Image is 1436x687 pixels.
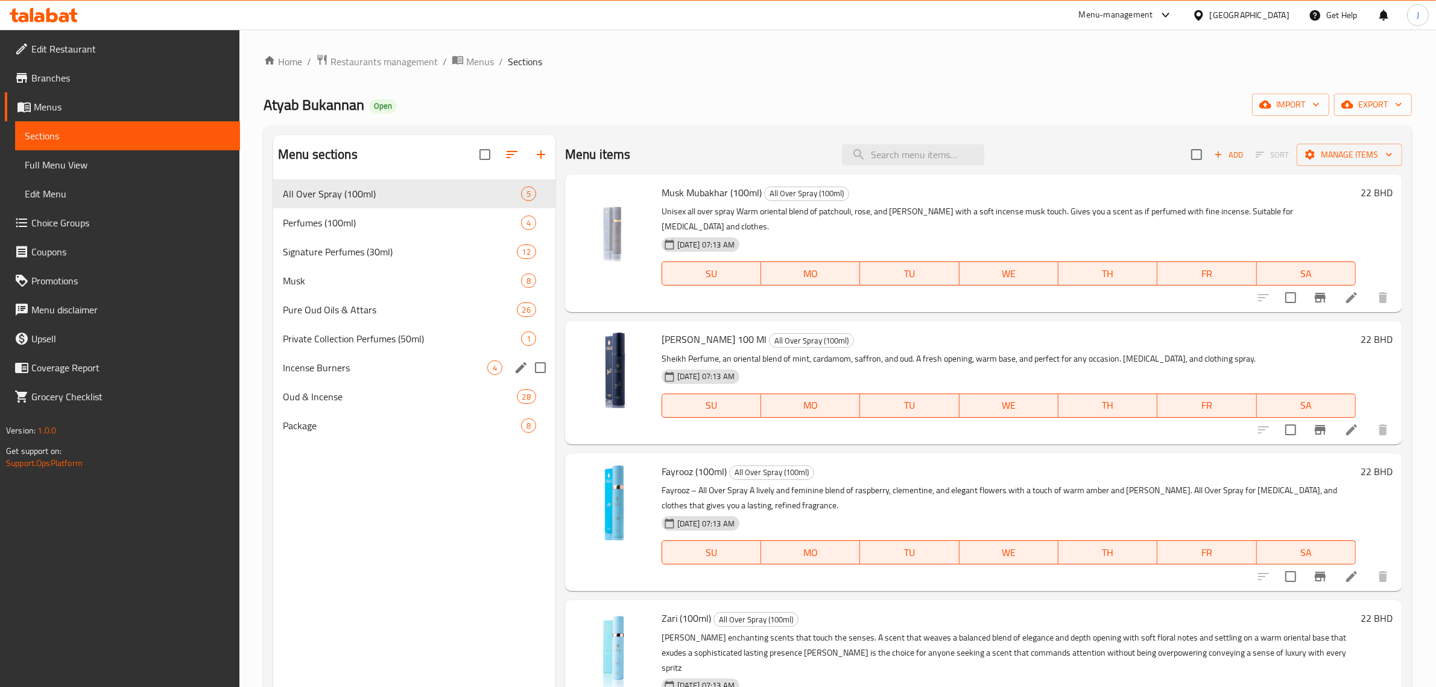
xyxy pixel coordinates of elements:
div: Perfumes (100ml)4 [273,208,555,237]
span: Add [1212,148,1245,162]
span: Branches [31,71,230,85]
a: Edit Restaurant [5,34,240,63]
button: WE [960,394,1058,418]
p: Fayrooz – All Over Spray A lively and feminine blend of raspberry, clementine, and elegant flower... [662,483,1356,513]
span: TU [865,397,954,414]
button: MO [761,261,860,286]
a: Full Menu View [15,150,240,179]
span: Private Collection Perfumes (50ml) [283,331,521,346]
button: FR [1157,540,1256,564]
button: MO [761,394,860,418]
button: TH [1058,261,1157,286]
span: TH [1063,265,1153,283]
button: delete [1368,283,1397,312]
a: Home [264,54,302,69]
button: MO [761,540,860,564]
span: Sections [25,129,230,143]
button: SA [1257,261,1356,286]
span: Oud & Incense [283,389,517,404]
div: items [487,360,502,375]
div: [GEOGRAPHIC_DATA] [1210,8,1289,22]
li: / [307,54,311,69]
div: items [521,216,536,230]
div: Oud & Incense28 [273,382,555,411]
div: items [521,187,536,201]
a: Upsell [5,324,240,353]
div: items [521,331,536,346]
h6: 22 BHD [1361,331,1393,348]
span: 8 [522,420,536,432]
span: Get support on: [6,443,62,459]
p: [PERSON_NAME] enchanting scents that touch the senses. A scent that weaves a balanced blend of el... [662,630,1356,676]
a: Edit Menu [15,179,240,208]
a: Menu disclaimer [5,295,240,324]
span: All Over Spray (100ml) [770,334,853,348]
span: All Over Spray (100ml) [714,613,798,627]
span: WE [964,544,1054,561]
button: SA [1257,394,1356,418]
span: Promotions [31,273,230,288]
nav: Menu sections [273,174,555,445]
div: items [517,389,536,404]
span: [DATE] 07:13 AM [672,371,739,382]
span: SU [667,397,756,414]
span: Select to update [1278,417,1303,443]
button: SU [662,261,761,286]
button: TH [1058,540,1157,564]
span: All Over Spray (100ml) [765,187,849,200]
span: import [1262,97,1320,112]
span: Select section [1184,142,1209,167]
button: TU [860,394,959,418]
span: Full Menu View [25,158,230,172]
span: Sort sections [498,140,527,169]
h6: 22 BHD [1361,610,1393,627]
span: Atyab Bukannan [264,91,364,118]
div: Private Collection Perfumes (50ml)1 [273,324,555,353]
span: Select to update [1278,285,1303,310]
span: SU [667,265,756,283]
span: Menu disclaimer [31,302,230,317]
button: TU [860,540,959,564]
a: Choice Groups [5,208,240,237]
span: Menus [466,54,494,69]
div: Package8 [273,411,555,440]
div: Pure Oud Oils & Attars26 [273,295,555,324]
span: TU [865,544,954,561]
span: FR [1162,544,1251,561]
div: items [517,302,536,317]
span: Fayrooz (100ml) [662,462,727,481]
span: Open [369,101,397,111]
h6: 22 BHD [1361,184,1393,201]
a: Restaurants management [316,54,438,69]
a: Sections [15,121,240,150]
img: Zari (100ml) [575,610,652,687]
a: Menus [5,92,240,121]
div: items [521,418,536,433]
span: 4 [488,362,502,374]
div: Musk [283,273,521,288]
span: 26 [517,304,536,316]
span: Signature Perfumes (30ml) [283,244,517,259]
a: Coverage Report [5,353,240,382]
span: MO [766,265,855,283]
span: Select section first [1248,145,1297,164]
span: Musk Mubakhar (100ml) [662,184,762,202]
div: Musk8 [273,266,555,295]
a: Edit menu item [1344,569,1359,584]
img: Musk Mubakhar (100ml) [575,184,652,261]
span: TH [1063,544,1153,561]
a: Promotions [5,266,240,295]
div: Menu-management [1079,8,1153,22]
button: import [1252,94,1329,116]
span: Select to update [1278,564,1303,589]
span: All Over Spray (100ml) [283,187,521,201]
h2: Menu items [565,145,631,164]
div: All Over Spray (100ml) [729,465,814,480]
span: TU [865,265,954,283]
button: edit [512,359,530,377]
span: Perfumes (100ml) [283,216,521,230]
div: All Over Spray (100ml) [764,187,849,201]
span: 1 [522,333,536,345]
